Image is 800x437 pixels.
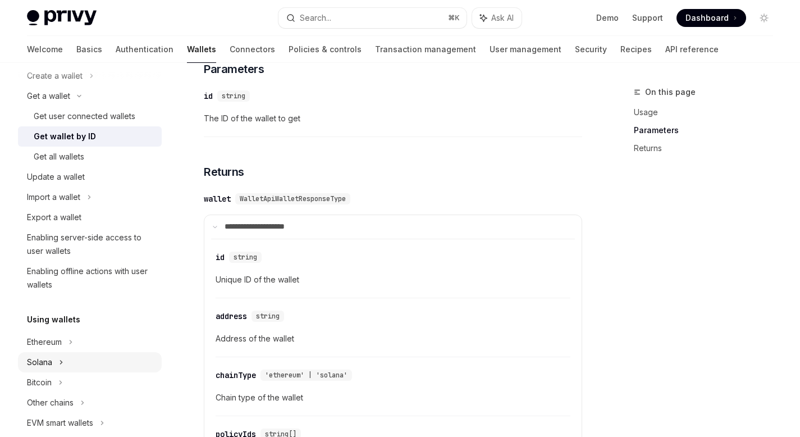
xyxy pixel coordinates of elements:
[27,190,80,204] div: Import a wallet
[634,121,782,139] a: Parameters
[216,391,570,404] span: Chain type of the wallet
[222,92,245,101] span: string
[27,170,85,184] div: Update a wallet
[18,207,162,227] a: Export a wallet
[632,12,663,24] a: Support
[375,36,476,63] a: Transaction management
[204,112,582,125] span: The ID of the wallet to get
[204,193,231,204] div: wallet
[634,103,782,121] a: Usage
[265,371,348,380] span: 'ethereum' | 'solana'
[27,396,74,409] div: Other chains
[230,36,275,63] a: Connectors
[18,227,162,261] a: Enabling server-side access to user wallets
[289,36,362,63] a: Policies & controls
[76,36,102,63] a: Basics
[187,36,216,63] a: Wallets
[676,9,746,27] a: Dashboard
[204,164,244,180] span: Returns
[596,12,619,24] a: Demo
[620,36,652,63] a: Recipes
[234,253,257,262] span: string
[491,12,514,24] span: Ask AI
[204,61,264,77] span: Parameters
[240,194,346,203] span: WalletApiWalletResponseType
[685,12,729,24] span: Dashboard
[472,8,522,28] button: Ask AI
[665,36,719,63] a: API reference
[448,13,460,22] span: ⌘ K
[634,139,782,157] a: Returns
[27,211,81,224] div: Export a wallet
[27,231,155,258] div: Enabling server-side access to user wallets
[18,106,162,126] a: Get user connected wallets
[27,313,80,326] h5: Using wallets
[18,261,162,295] a: Enabling offline actions with user wallets
[27,265,155,292] div: Enabling offline actions with user wallets
[645,85,696,99] span: On this page
[34,110,135,123] div: Get user connected wallets
[116,36,173,63] a: Authentication
[575,36,607,63] a: Security
[27,10,97,26] img: light logo
[490,36,561,63] a: User management
[300,11,331,25] div: Search...
[18,167,162,187] a: Update a wallet
[27,376,52,389] div: Bitcoin
[27,36,63,63] a: Welcome
[18,126,162,147] a: Get wallet by ID
[256,312,280,321] span: string
[34,130,96,143] div: Get wallet by ID
[27,416,93,430] div: EVM smart wallets
[278,8,466,28] button: Search...⌘K
[27,89,70,103] div: Get a wallet
[216,332,570,345] span: Address of the wallet
[34,150,84,163] div: Get all wallets
[216,311,247,322] div: address
[204,90,213,102] div: id
[18,147,162,167] a: Get all wallets
[27,356,52,369] div: Solana
[27,335,62,349] div: Ethereum
[216,370,256,381] div: chainType
[755,9,773,27] button: Toggle dark mode
[216,252,225,263] div: id
[216,273,570,286] span: Unique ID of the wallet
